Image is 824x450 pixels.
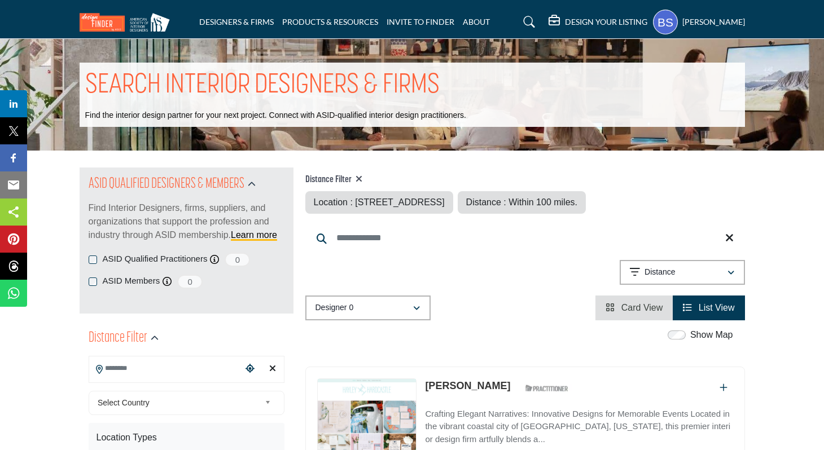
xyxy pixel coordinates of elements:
div: Choose your current location [242,357,258,381]
div: Clear search location [264,357,281,381]
button: Distance [620,260,745,285]
span: List View [699,303,735,312]
label: ASID Qualified Practitioners [103,253,208,266]
p: Find Interior Designers, firms, suppliers, and organizations that support the profession and indu... [89,201,284,242]
a: PRODUCTS & RESOURCES [282,17,378,27]
h2: Distance Filter [89,328,147,348]
a: Add To List [720,383,727,392]
label: ASID Members [103,275,160,288]
label: Show Map [690,328,733,342]
h5: DESIGN YOUR LISTING [565,17,647,27]
a: Search [512,13,542,31]
a: [PERSON_NAME] [425,380,510,391]
button: Designer 0 [305,295,431,320]
li: List View [673,295,744,320]
img: ASID Qualified Practitioners Badge Icon [521,381,572,395]
a: INVITE TO FINDER [387,17,454,27]
a: View Card [606,303,663,312]
div: DESIGN YOUR LISTING [549,15,647,29]
a: Learn more [231,230,277,240]
p: Hayley Hardcastle [425,378,510,394]
a: ABOUT [463,17,490,27]
input: ASID Qualified Practitioners checkbox [89,255,97,264]
p: Find the interior design partner for your next project. Connect with ASID-qualified interior desi... [85,110,466,121]
p: Designer 0 [315,302,354,314]
p: Distance [645,267,675,278]
span: Location : [STREET_ADDRESS] [314,197,445,207]
p: Crafting Elegant Narratives: Innovative Designs for Memorable Events Located in the vibrant coast... [425,408,733,446]
li: Card View [595,295,673,320]
a: Crafting Elegant Narratives: Innovative Designs for Memorable Events Located in the vibrant coast... [425,401,733,446]
h5: [PERSON_NAME] [682,16,745,28]
h4: Distance Filter [305,174,586,186]
input: ASID Members checkbox [89,277,97,286]
span: Distance : Within 100 miles. [466,197,577,207]
span: 0 [177,275,203,289]
span: Card View [621,303,663,312]
a: View List [683,303,734,312]
a: DESIGNERS & FIRMS [199,17,274,27]
input: Search Location [89,358,242,380]
span: 0 [225,253,250,267]
span: Select Country [98,396,260,409]
input: Search Keyword [305,224,745,252]
h1: SEARCH INTERIOR DESIGNERS & FIRMS [85,68,440,103]
h2: ASID QUALIFIED DESIGNERS & MEMBERS [89,174,244,195]
img: Site Logo [80,13,176,32]
button: Show hide supplier dropdown [653,10,678,34]
div: Location Types [97,431,277,444]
